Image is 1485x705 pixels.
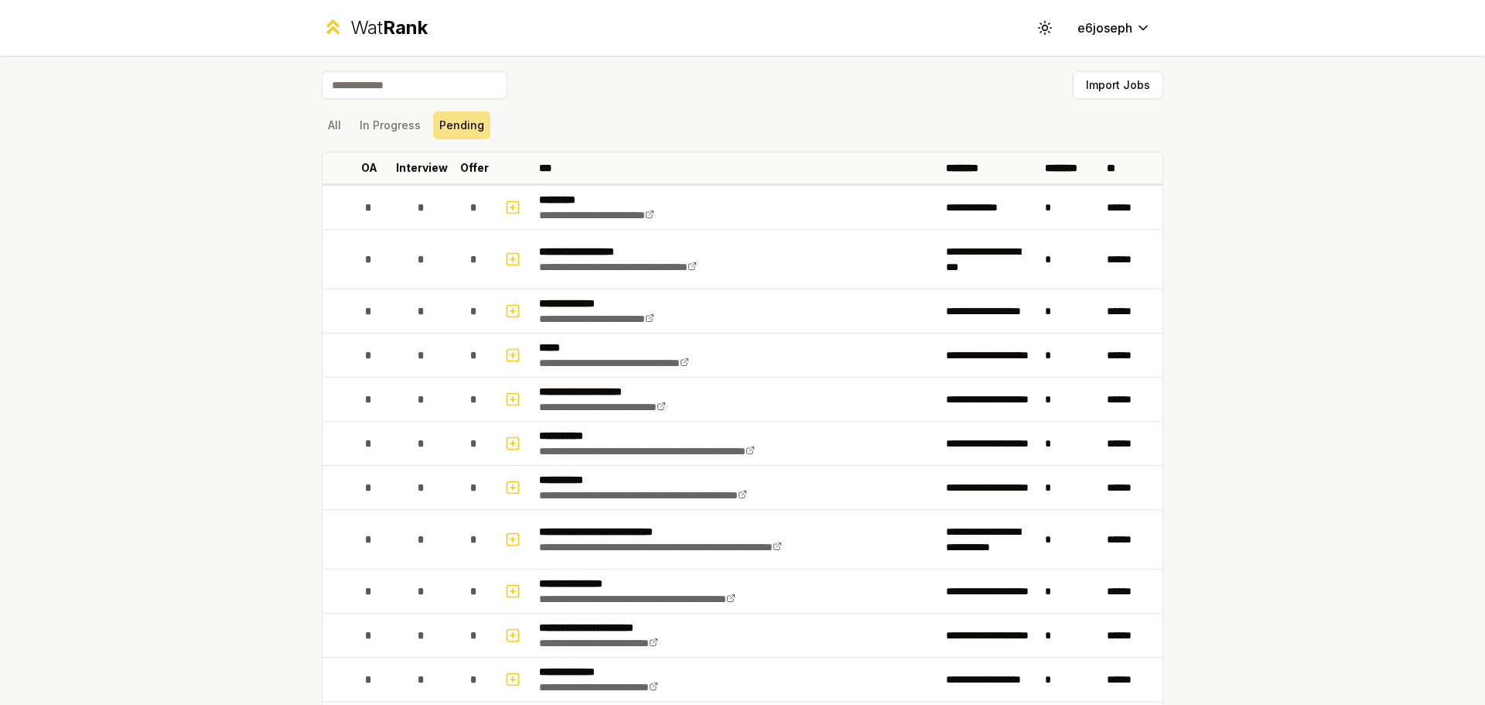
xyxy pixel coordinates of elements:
button: Import Jobs [1073,71,1163,99]
p: OA [361,160,377,176]
p: Interview [396,160,448,176]
a: WatRank [322,15,428,40]
button: e6joseph [1065,14,1163,42]
button: Pending [433,111,490,139]
span: e6joseph [1077,19,1132,37]
button: All [322,111,347,139]
button: In Progress [353,111,427,139]
div: Wat [350,15,428,40]
span: Rank [383,16,428,39]
p: Offer [460,160,489,176]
